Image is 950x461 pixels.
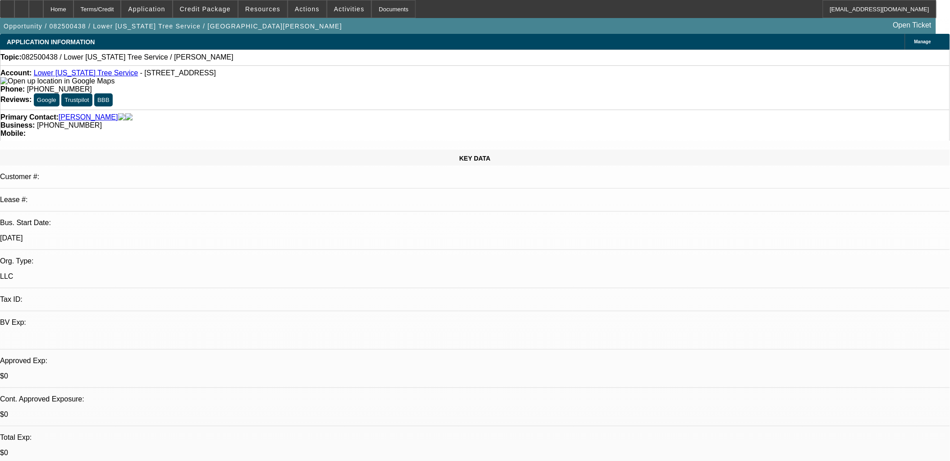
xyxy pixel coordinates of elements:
button: BBB [94,93,113,106]
button: Trustpilot [61,93,92,106]
span: Actions [295,5,320,13]
button: Credit Package [173,0,238,18]
span: Application [128,5,165,13]
span: Opportunity / 082500438 / Lower [US_STATE] Tree Service / [GEOGRAPHIC_DATA][PERSON_NAME] [4,23,342,30]
span: Activities [334,5,365,13]
span: KEY DATA [459,155,491,162]
a: View Google Maps [0,77,115,85]
a: Lower [US_STATE] Tree Service [34,69,138,77]
strong: Business: [0,121,35,129]
button: Application [121,0,172,18]
span: [PHONE_NUMBER] [27,85,92,93]
span: Manage [914,39,931,44]
button: Resources [239,0,287,18]
img: Open up location in Google Maps [0,77,115,85]
strong: Mobile: [0,129,26,137]
button: Activities [327,0,372,18]
strong: Reviews: [0,96,32,103]
span: Credit Package [180,5,231,13]
a: [PERSON_NAME] [59,113,118,121]
span: - [STREET_ADDRESS] [140,69,216,77]
img: linkedin-icon.png [125,113,133,121]
span: [PHONE_NUMBER] [37,121,102,129]
strong: Phone: [0,85,25,93]
strong: Primary Contact: [0,113,59,121]
span: 082500438 / Lower [US_STATE] Tree Service / [PERSON_NAME] [22,53,234,61]
span: Resources [245,5,280,13]
button: Actions [288,0,326,18]
img: facebook-icon.png [118,113,125,121]
button: Google [34,93,60,106]
a: Open Ticket [890,18,935,33]
span: APPLICATION INFORMATION [7,38,95,46]
strong: Account: [0,69,32,77]
strong: Topic: [0,53,22,61]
